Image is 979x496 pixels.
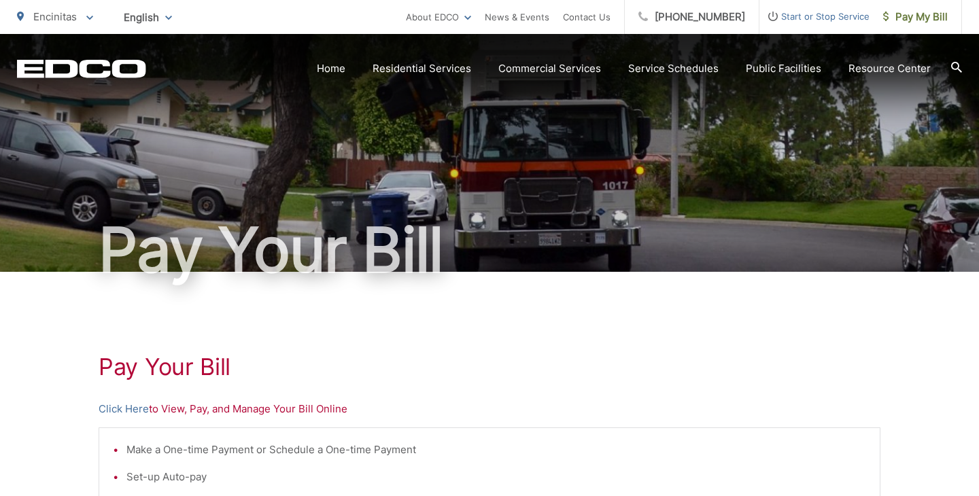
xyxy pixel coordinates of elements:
[883,9,948,25] span: Pay My Bill
[99,401,149,417] a: Click Here
[99,401,880,417] p: to View, Pay, and Manage Your Bill Online
[485,9,549,25] a: News & Events
[17,216,962,284] h1: Pay Your Bill
[628,60,719,77] a: Service Schedules
[563,9,611,25] a: Contact Us
[373,60,471,77] a: Residential Services
[406,9,471,25] a: About EDCO
[33,10,77,23] span: Encinitas
[746,60,821,77] a: Public Facilities
[126,469,866,485] li: Set-up Auto-pay
[848,60,931,77] a: Resource Center
[126,442,866,458] li: Make a One-time Payment or Schedule a One-time Payment
[317,60,345,77] a: Home
[498,60,601,77] a: Commercial Services
[114,5,182,29] span: English
[17,59,146,78] a: EDCD logo. Return to the homepage.
[99,353,880,380] h1: Pay Your Bill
